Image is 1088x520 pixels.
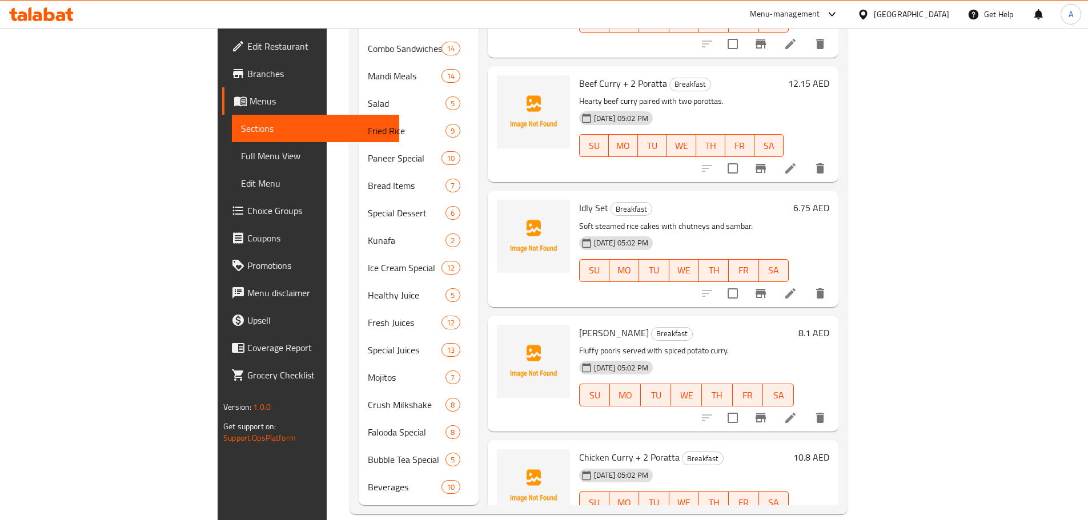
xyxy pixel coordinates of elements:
span: Chicken Curry + 2 Poratta [579,449,680,466]
button: Branch-specific-item [747,280,774,307]
div: Breakfast [651,327,693,341]
button: FR [729,259,758,282]
button: SU [579,384,611,406]
span: A [1069,8,1073,21]
span: [PERSON_NAME] [579,324,649,341]
span: Full Menu View [241,149,390,163]
div: Special Juices13 [359,336,479,364]
div: Healthy Juice5 [359,281,479,309]
a: Grocery Checklist [222,361,399,389]
span: 5 [446,454,459,465]
span: SA [764,494,784,511]
div: Special Juices [368,343,442,357]
div: items [445,425,460,439]
div: Special Dessert6 [359,199,479,227]
button: TH [699,259,729,282]
div: items [445,124,460,138]
p: Hearty beef curry paired with two porottas. [579,94,784,108]
span: SU [584,494,605,511]
div: items [441,316,460,329]
button: SU [579,259,609,282]
div: Fresh Juices12 [359,309,479,336]
span: [DATE] 05:02 PM [589,113,653,124]
span: [DATE] 05:02 PM [589,237,653,248]
div: Mandi Meals [368,69,442,83]
span: 8 [446,400,459,410]
span: MO [614,262,635,279]
span: Combo Sandwiches [368,42,442,55]
span: Fried Rice [368,124,446,138]
span: 5 [446,98,459,109]
button: delete [806,30,834,58]
span: Select to update [721,32,745,56]
span: 12 [442,317,459,328]
div: items [445,206,460,220]
span: Fresh Juices [368,316,442,329]
span: Menus [250,94,390,108]
button: Branch-specific-item [747,404,774,432]
span: Upsell [247,313,390,327]
span: TH [701,138,721,154]
span: Edit Menu [241,176,390,190]
span: WE [674,494,694,511]
a: Edit menu item [784,162,797,175]
span: TU [645,387,667,404]
div: Beverages10 [359,473,479,501]
span: 12 [442,263,459,273]
div: items [445,370,460,384]
span: WE [676,387,697,404]
span: Select to update [721,281,745,305]
a: Sections [232,115,399,142]
span: 10 [442,153,459,164]
a: Coupons [222,224,399,252]
img: Idly Set [497,200,570,273]
span: 9 [446,126,459,136]
span: Branches [247,67,390,80]
span: Edit Restaurant [247,39,390,53]
span: Ice Cream Special [368,261,442,275]
span: SU [584,262,605,279]
a: Edit menu item [784,287,797,300]
span: 7 [446,180,459,191]
button: TU [641,384,672,406]
span: 8 [446,427,459,438]
button: Branch-specific-item [747,155,774,182]
div: Menu-management [750,7,820,21]
span: MO [613,138,633,154]
div: Salad5 [359,90,479,117]
a: Promotions [222,252,399,279]
p: Soft steamed rice cakes with chutneys and sambar. [579,219,789,233]
span: Kunafa [368,233,446,247]
span: Coverage Report [247,341,390,354]
span: TU [644,13,664,29]
div: items [441,480,460,494]
button: WE [671,384,702,406]
span: 14 [442,43,459,54]
span: TU [644,262,664,279]
span: Breakfast [611,203,652,216]
span: Grocery Checklist [247,368,390,382]
a: Edit menu item [784,37,797,51]
a: Edit Restaurant [222,33,399,60]
button: FR [729,491,758,514]
span: SU [584,13,605,29]
div: items [441,151,460,165]
a: Support.OpsPlatform [223,430,296,445]
div: Mandi Meals14 [359,62,479,90]
button: FR [733,384,764,406]
h6: 8.1 AED [798,325,829,341]
div: items [441,42,460,55]
span: MO [615,387,636,404]
div: Paneer Special10 [359,144,479,172]
span: Coupons [247,231,390,245]
a: Menus [222,87,399,115]
button: WE [669,491,699,514]
button: TH [699,491,729,514]
button: delete [806,404,834,432]
div: items [445,233,460,247]
span: SA [764,262,784,279]
span: Special Dessert [368,206,446,220]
